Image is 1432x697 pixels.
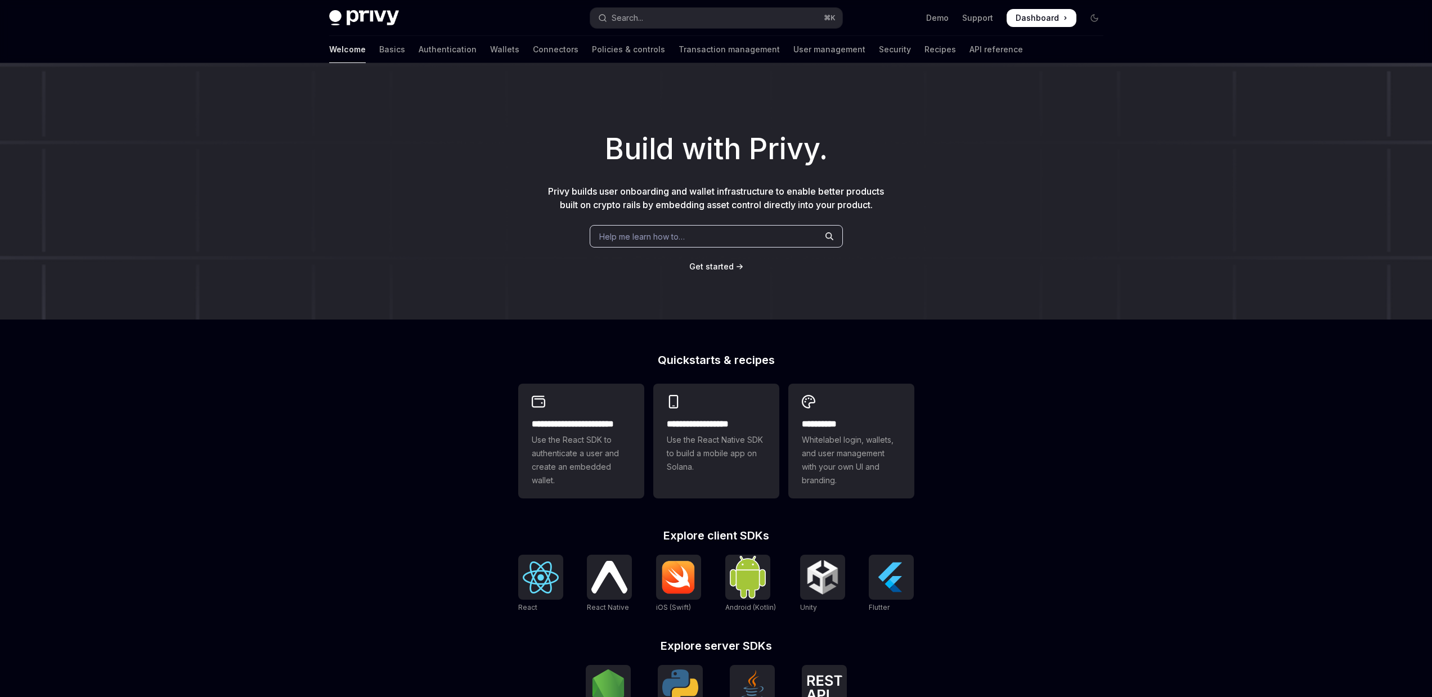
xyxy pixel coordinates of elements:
img: Android (Kotlin) [730,556,766,598]
img: Unity [805,559,841,595]
a: Support [962,12,993,24]
span: Use the React SDK to authenticate a user and create an embedded wallet. [532,433,631,487]
a: Transaction management [679,36,780,63]
span: Use the React Native SDK to build a mobile app on Solana. [667,433,766,474]
a: Recipes [924,36,956,63]
span: Help me learn how to… [599,231,685,242]
a: iOS (Swift)iOS (Swift) [656,555,701,613]
a: Basics [379,36,405,63]
h2: Quickstarts & recipes [518,354,914,366]
h2: Explore client SDKs [518,530,914,541]
span: Privy builds user onboarding and wallet infrastructure to enable better products built on crypto ... [548,186,884,210]
img: Flutter [873,559,909,595]
button: Open search [590,8,842,28]
span: Whitelabel login, wallets, and user management with your own UI and branding. [802,433,901,487]
a: API reference [969,36,1023,63]
a: Demo [926,12,949,24]
a: Policies & controls [592,36,665,63]
span: Flutter [869,603,890,611]
span: Dashboard [1016,12,1059,24]
span: ⌘ K [824,14,836,23]
img: iOS (Swift) [661,560,697,594]
a: **** **** **** ***Use the React Native SDK to build a mobile app on Solana. [653,384,779,498]
h2: Explore server SDKs [518,640,914,651]
a: ReactReact [518,555,563,613]
a: Get started [689,261,734,272]
a: UnityUnity [800,555,845,613]
div: Search... [612,11,643,25]
a: Wallets [490,36,519,63]
a: Authentication [419,36,477,63]
a: Security [879,36,911,63]
a: Dashboard [1007,9,1076,27]
a: **** *****Whitelabel login, wallets, and user management with your own UI and branding. [788,384,914,498]
button: Toggle dark mode [1085,9,1103,27]
a: React NativeReact Native [587,555,632,613]
a: Welcome [329,36,366,63]
a: FlutterFlutter [869,555,914,613]
img: dark logo [329,10,399,26]
img: React Native [591,561,627,593]
span: Get started [689,262,734,271]
span: React [518,603,537,611]
span: React Native [587,603,629,611]
a: Android (Kotlin)Android (Kotlin) [725,555,776,613]
span: iOS (Swift) [656,603,691,611]
a: Connectors [533,36,578,63]
img: React [523,561,559,593]
span: Android (Kotlin) [725,603,776,611]
a: User management [793,36,865,63]
h1: Build with Privy. [18,127,1414,171]
span: Unity [800,603,817,611]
